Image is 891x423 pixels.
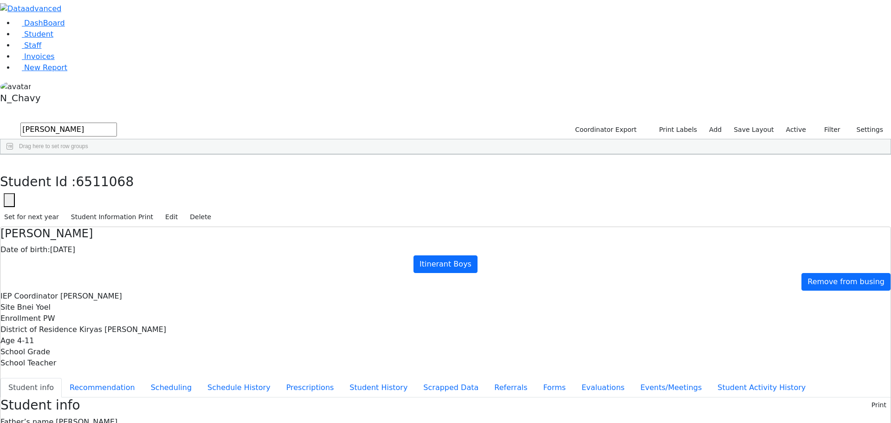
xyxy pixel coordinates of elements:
h3: Student info [0,397,80,413]
label: Enrollment [0,313,41,324]
button: Filter [812,123,845,137]
button: Referrals [486,378,535,397]
span: [PERSON_NAME] [60,292,122,300]
span: New Report [24,63,67,72]
span: 4-11 [17,336,34,345]
button: Prescriptions [278,378,342,397]
a: Remove from busing [801,273,891,291]
button: Scrapped Data [415,378,486,397]
button: Schedule History [200,378,278,397]
a: Itinerant Boys [413,255,478,273]
button: Student info [0,378,62,397]
span: Bnei Yoel [17,303,51,312]
label: Site [0,302,15,313]
a: Staff [15,41,41,50]
span: Invoices [24,52,55,61]
button: Print [867,398,891,412]
button: Student History [342,378,415,397]
a: Student [15,30,53,39]
button: Coordinator Export [569,123,641,137]
a: New Report [15,63,67,72]
label: School Grade [0,346,50,358]
button: Student Information Print [67,210,157,224]
span: Kiryas [PERSON_NAME] [79,325,166,334]
a: Invoices [15,52,55,61]
button: Events/Meetings [633,378,710,397]
a: DashBoard [15,19,65,27]
button: Settings [845,123,887,137]
span: Student [24,30,53,39]
span: Staff [24,41,41,50]
span: Drag here to set row groups [19,143,88,150]
a: Add [705,123,726,137]
label: Age [0,335,15,346]
span: PW [43,314,55,323]
button: Recommendation [62,378,143,397]
button: Save Layout [730,123,778,137]
input: Search [20,123,117,137]
button: Evaluations [574,378,633,397]
span: Remove from busing [807,277,885,286]
button: Delete [186,210,215,224]
h4: [PERSON_NAME] [0,227,891,241]
label: School Teacher [0,358,56,369]
label: Date of birth: [0,244,50,255]
button: Forms [535,378,574,397]
button: Print Labels [648,123,701,137]
label: Active [782,123,810,137]
span: DashBoard [24,19,65,27]
label: IEP Coordinator [0,291,58,302]
span: 6511068 [76,174,134,189]
button: Edit [161,210,182,224]
button: Scheduling [143,378,200,397]
div: [DATE] [0,244,891,255]
label: District of Residence [0,324,77,335]
button: Student Activity History [710,378,814,397]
